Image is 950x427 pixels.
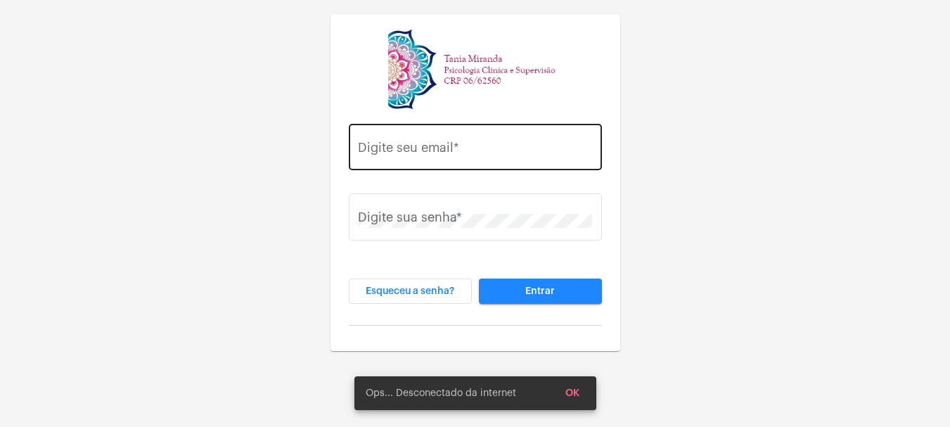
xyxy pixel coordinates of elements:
[366,286,454,296] span: Esqueceu a senha?
[366,386,516,400] span: Ops... Desconectado da internet
[525,286,555,296] span: Entrar
[349,279,472,304] button: Esqueceu a senha?
[388,25,562,113] img: 82f91219-cc54-a9e9-c892-318f5ec67ab1.jpg
[565,388,579,398] span: OK
[479,279,602,304] button: Entrar
[358,144,592,158] input: Digite seu email
[554,381,591,406] button: OK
